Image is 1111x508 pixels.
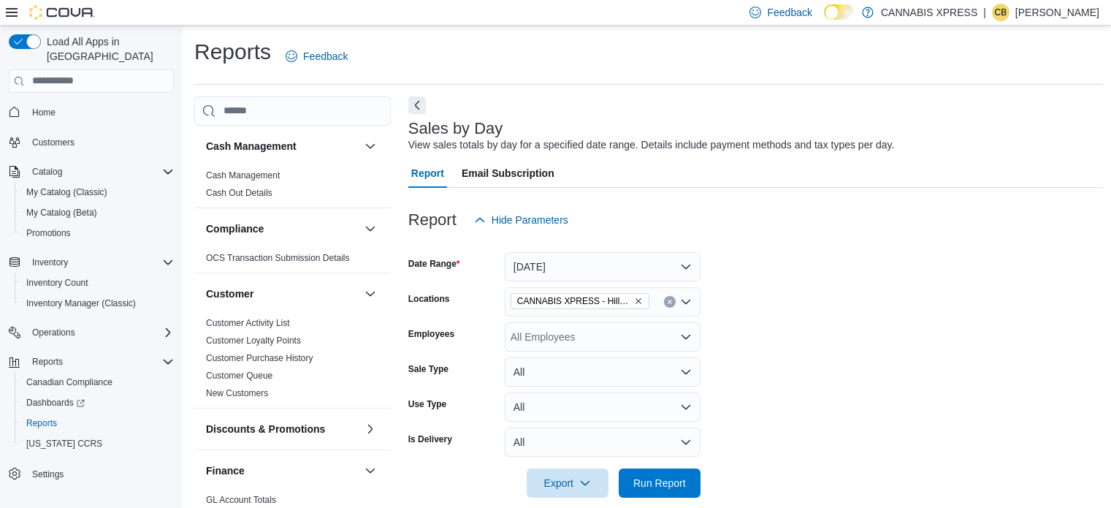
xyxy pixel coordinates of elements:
[206,188,272,198] a: Cash Out Details
[206,494,276,506] span: GL Account Totals
[26,397,85,409] span: Dashboards
[206,221,264,236] h3: Compliance
[194,249,391,273] div: Compliance
[505,428,700,457] button: All
[206,187,272,199] span: Cash Out Details
[20,183,113,201] a: My Catalog (Classic)
[15,182,180,202] button: My Catalog (Classic)
[26,103,174,121] span: Home
[408,328,454,340] label: Employees
[194,167,391,208] div: Cash Management
[194,314,391,408] div: Customer
[881,4,977,21] p: CANNABIS XPRESS
[408,433,452,445] label: Is Delivery
[992,4,1009,21] div: Christine Baker
[26,464,174,482] span: Settings
[680,331,692,343] button: Open list of options
[206,170,280,181] span: Cash Management
[15,202,180,223] button: My Catalog (Beta)
[634,297,643,306] button: Remove CANNABIS XPRESS - Hillsdale (Penetanguishene Road) from selection in this group
[517,294,631,308] span: CANNABIS XPRESS - Hillsdale ([GEOGRAPHIC_DATA])
[20,204,174,221] span: My Catalog (Beta)
[26,466,69,483] a: Settings
[26,254,74,271] button: Inventory
[680,296,692,308] button: Open list of options
[20,374,174,391] span: Canadian Compliance
[20,435,174,452] span: Washington CCRS
[15,393,180,413] a: Dashboards
[20,183,174,201] span: My Catalog (Classic)
[492,213,568,227] span: Hide Parameters
[206,287,253,301] h3: Customer
[32,166,62,178] span: Catalog
[206,253,350,263] a: OCS Transaction Submission Details
[3,102,180,123] button: Home
[20,414,174,432] span: Reports
[3,252,180,273] button: Inventory
[15,273,180,293] button: Inventory Count
[20,414,63,432] a: Reports
[362,285,379,303] button: Customer
[206,139,359,153] button: Cash Management
[3,322,180,343] button: Operations
[20,295,142,312] a: Inventory Manager (Classic)
[3,352,180,372] button: Reports
[32,257,68,268] span: Inventory
[362,462,379,479] button: Finance
[3,132,180,153] button: Customers
[206,252,350,264] span: OCS Transaction Submission Details
[206,422,325,436] h3: Discounts & Promotions
[32,107,56,118] span: Home
[206,318,290,328] a: Customer Activity List
[15,223,180,243] button: Promotions
[206,317,290,329] span: Customer Activity List
[206,170,280,181] a: Cash Management
[824,4,855,20] input: Dark Mode
[15,293,180,314] button: Inventory Manager (Classic)
[26,207,97,219] span: My Catalog (Beta)
[206,370,272,382] span: Customer Queue
[32,137,75,148] span: Customers
[206,387,268,399] span: New Customers
[206,495,276,505] a: GL Account Totals
[619,469,700,498] button: Run Report
[527,469,608,498] button: Export
[206,287,359,301] button: Customer
[505,252,700,281] button: [DATE]
[26,134,80,151] a: Customers
[20,224,174,242] span: Promotions
[206,139,297,153] h3: Cash Management
[411,159,444,188] span: Report
[20,224,77,242] a: Promotions
[206,463,245,478] h3: Finance
[362,220,379,238] button: Compliance
[20,374,118,391] a: Canadian Compliance
[206,388,268,398] a: New Customers
[15,372,180,393] button: Canadian Compliance
[26,324,81,341] button: Operations
[633,476,686,490] span: Run Report
[511,293,649,309] span: CANNABIS XPRESS - Hillsdale (Penetanguishene Road)
[26,104,61,121] a: Home
[505,393,700,422] button: All
[408,258,460,270] label: Date Range
[206,463,359,478] button: Finance
[408,293,450,305] label: Locations
[462,159,554,188] span: Email Subscription
[362,137,379,155] button: Cash Management
[408,96,426,114] button: Next
[206,335,301,346] a: Customer Loyalty Points
[26,353,69,371] button: Reports
[20,394,91,412] a: Dashboards
[362,420,379,438] button: Discounts & Promotions
[29,5,95,20] img: Cova
[535,469,600,498] span: Export
[32,356,63,368] span: Reports
[20,394,174,412] span: Dashboards
[20,274,174,292] span: Inventory Count
[468,205,574,235] button: Hide Parameters
[26,254,174,271] span: Inventory
[3,463,180,484] button: Settings
[15,433,180,454] button: [US_STATE] CCRS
